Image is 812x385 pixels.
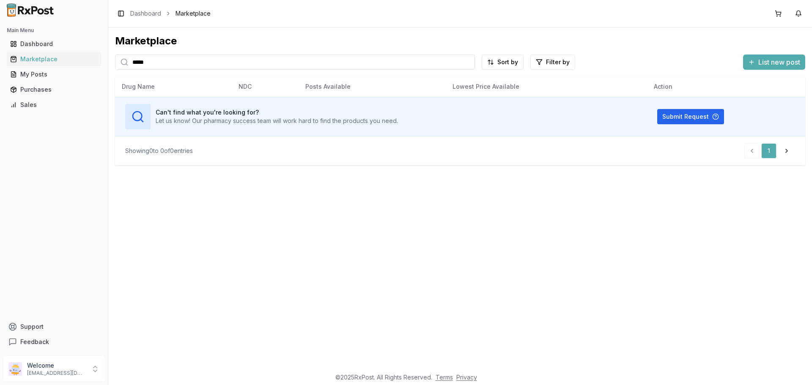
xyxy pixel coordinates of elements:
[446,76,647,97] th: Lowest Price Available
[176,9,211,18] span: Marketplace
[546,58,570,66] span: Filter by
[27,370,86,377] p: [EMAIL_ADDRESS][DOMAIN_NAME]
[125,147,193,155] div: Showing 0 to 0 of 0 entries
[530,55,575,70] button: Filter by
[761,143,776,158] a: 1
[744,143,795,158] nav: pagination
[7,36,101,52] a: Dashboard
[3,334,104,350] button: Feedback
[7,27,101,34] h2: Main Menu
[20,338,49,346] span: Feedback
[3,83,104,96] button: Purchases
[3,52,104,66] button: Marketplace
[456,374,477,381] a: Privacy
[482,55,524,70] button: Sort by
[10,40,98,48] div: Dashboard
[3,98,104,112] button: Sales
[8,362,22,376] img: User avatar
[115,76,232,97] th: Drug Name
[10,101,98,109] div: Sales
[758,57,800,67] span: List new post
[3,3,58,17] img: RxPost Logo
[10,85,98,94] div: Purchases
[778,143,795,158] a: Go to next page
[156,117,398,125] p: Let us know! Our pharmacy success team will work hard to find the products you need.
[3,37,104,51] button: Dashboard
[647,76,805,97] th: Action
[7,52,101,67] a: Marketplace
[27,361,86,370] p: Welcome
[10,55,98,63] div: Marketplace
[3,68,104,81] button: My Posts
[130,9,211,18] nav: breadcrumb
[7,67,101,82] a: My Posts
[156,108,398,117] h3: Can't find what you're looking for?
[7,97,101,112] a: Sales
[497,58,518,66] span: Sort by
[130,9,161,18] a: Dashboard
[7,82,101,97] a: Purchases
[657,109,724,124] button: Submit Request
[10,70,98,79] div: My Posts
[743,59,805,67] a: List new post
[115,34,805,48] div: Marketplace
[299,76,446,97] th: Posts Available
[3,319,104,334] button: Support
[232,76,299,97] th: NDC
[436,374,453,381] a: Terms
[743,55,805,70] button: List new post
